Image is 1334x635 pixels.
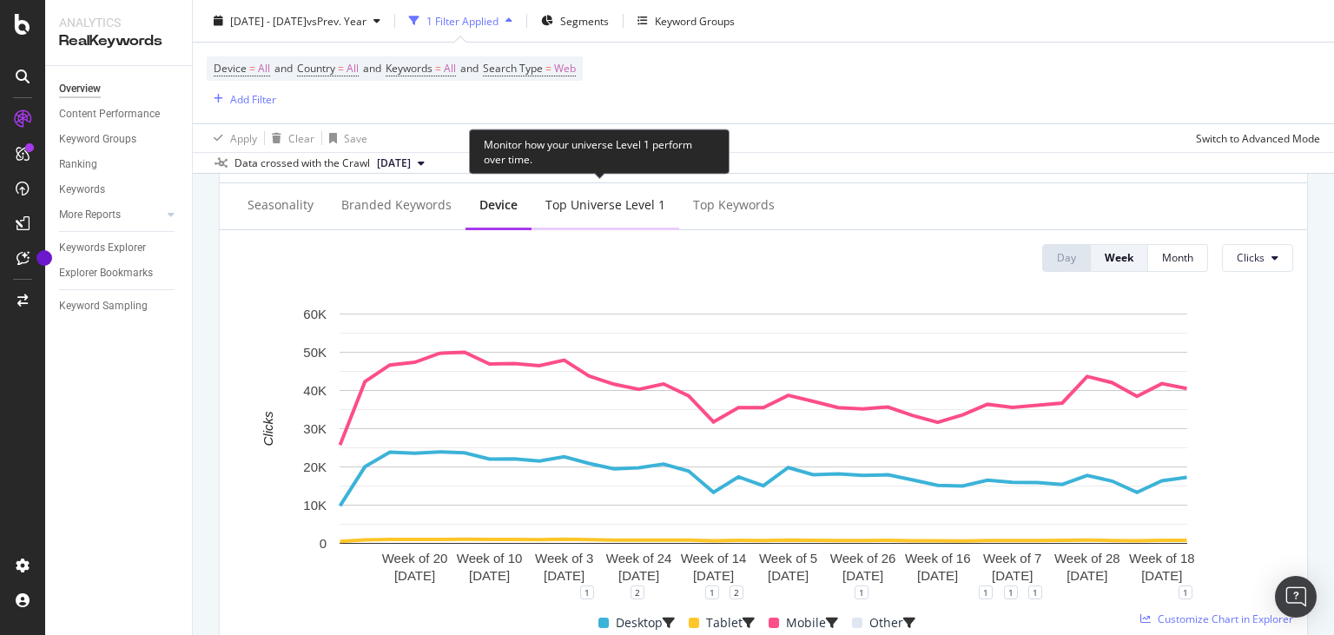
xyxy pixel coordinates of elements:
div: Keyword Groups [59,130,136,149]
button: Apply [207,124,257,152]
div: Save [344,130,367,145]
text: [DATE] [842,568,883,583]
text: Week of 28 [1054,551,1120,566]
a: Customize Chart in Explorer [1140,612,1293,626]
a: Keyword Sampling [59,297,180,315]
div: 1 [580,585,594,599]
span: Desktop [616,612,663,633]
span: All [258,56,270,81]
a: Keywords Explorer [59,239,180,257]
div: 1 [1004,585,1018,599]
span: All [444,56,456,81]
div: Ranking [59,155,97,174]
text: [DATE] [693,568,734,583]
div: Tooltip anchor [36,250,52,266]
button: Clicks [1222,244,1293,272]
button: [DATE] [370,153,432,174]
text: [DATE] [544,568,584,583]
a: More Reports [59,206,162,224]
a: Overview [59,80,180,98]
span: Device [214,61,247,76]
div: Clear [288,130,314,145]
text: Week of 26 [830,551,896,566]
text: 30K [303,421,327,436]
div: Top Keywords [693,196,775,214]
text: Week of 3 [535,551,593,566]
text: Week of 16 [905,551,971,566]
div: More Reports [59,206,121,224]
text: 20K [303,460,327,474]
span: = [435,61,441,76]
button: Keyword Groups [631,7,742,35]
div: 1 [1028,585,1042,599]
div: Top universe Level 1 [545,196,665,214]
div: 2 [730,585,743,599]
div: 1 [855,585,868,599]
text: [DATE] [394,568,435,583]
text: 60K [303,307,327,321]
span: Keywords [386,61,433,76]
text: 40K [303,383,327,398]
text: Week of 14 [681,551,747,566]
span: and [363,61,381,76]
div: RealKeywords [59,31,178,51]
text: [DATE] [1067,568,1107,583]
span: Country [297,61,335,76]
div: Add Filter [230,91,276,106]
span: and [460,61,479,76]
div: 2 [631,585,644,599]
button: Clear [265,124,314,152]
span: Clicks [1237,250,1265,265]
a: Keyword Groups [59,130,180,149]
span: Other [869,612,903,633]
span: 2025 Aug. 31st [377,155,411,171]
div: 1 [705,585,719,599]
div: Seasonality [248,196,314,214]
div: 1 Filter Applied [426,13,499,28]
div: Device [479,196,518,214]
text: 0 [320,536,327,551]
div: Day [1057,250,1076,265]
text: 10K [303,498,327,513]
button: Month [1148,244,1208,272]
text: Week of 20 [382,551,448,566]
text: Week of 18 [1129,551,1195,566]
div: Month [1162,250,1193,265]
div: Branded Keywords [341,196,452,214]
span: = [249,61,255,76]
a: Content Performance [59,105,180,123]
span: Customize Chart in Explorer [1158,612,1293,626]
span: Tablet [706,612,743,633]
span: Segments [560,13,609,28]
text: [DATE] [469,568,510,583]
div: Open Intercom Messenger [1275,576,1317,618]
button: 1 Filter Applied [402,7,519,35]
span: Web [554,56,576,81]
div: Overview [59,80,101,98]
div: Week [1105,250,1133,265]
svg: A chart. [234,305,1293,592]
text: 50K [303,345,327,360]
div: Data crossed with the Crawl [234,155,370,171]
div: Keywords Explorer [59,239,146,257]
span: [DATE] - [DATE] [230,13,307,28]
text: Week of 10 [457,551,523,566]
text: [DATE] [768,568,809,583]
div: Keyword Sampling [59,297,148,315]
div: Explorer Bookmarks [59,264,153,282]
button: Segments [534,7,616,35]
div: Switch to Advanced Mode [1196,130,1320,145]
span: Search Type [483,61,543,76]
div: Keyword Groups [655,13,735,28]
div: 1 [1179,585,1192,599]
a: Explorer Bookmarks [59,264,180,282]
text: [DATE] [618,568,659,583]
text: [DATE] [992,568,1033,583]
text: Week of 5 [759,551,817,566]
text: [DATE] [917,568,958,583]
a: Ranking [59,155,180,174]
span: = [338,61,344,76]
div: 1 [979,585,993,599]
text: Clicks [261,411,275,446]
